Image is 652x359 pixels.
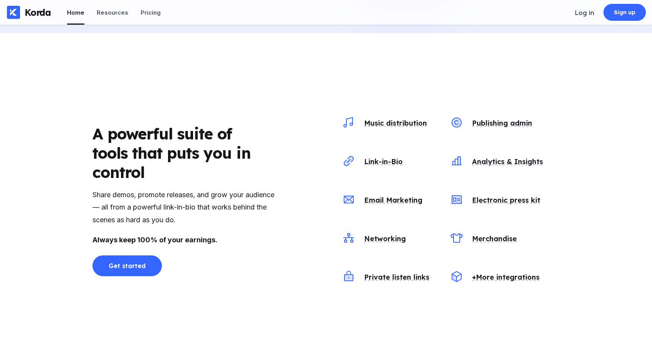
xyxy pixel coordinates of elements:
[575,9,594,17] div: Log in
[361,157,403,166] div: Link-in-Bio
[109,262,145,270] div: Get started
[614,8,636,16] div: Sign up
[361,119,427,127] div: Music distribution
[92,124,262,182] div: A powerful suite of tools that puts you in control
[25,7,51,18] div: Korda
[92,234,277,246] div: Always keep 100% of your earnings.
[469,119,532,127] div: Publishing admin
[469,273,539,282] div: +More integrations
[469,157,543,166] div: Analytics & Insights
[92,255,162,276] button: Get started
[141,9,161,16] div: Pricing
[92,189,277,226] div: Share demos, promote releases, and grow your audience — all from a powerful link-in-bio that work...
[361,196,422,205] div: Email Marketing
[361,234,406,243] div: Networking
[361,273,429,282] div: Private listen links
[92,258,162,264] a: Get started
[67,9,84,16] div: Home
[469,196,540,205] div: Electronic press kit
[97,9,128,16] div: Resources
[469,234,517,243] div: Merchandise
[603,4,646,21] a: Sign up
